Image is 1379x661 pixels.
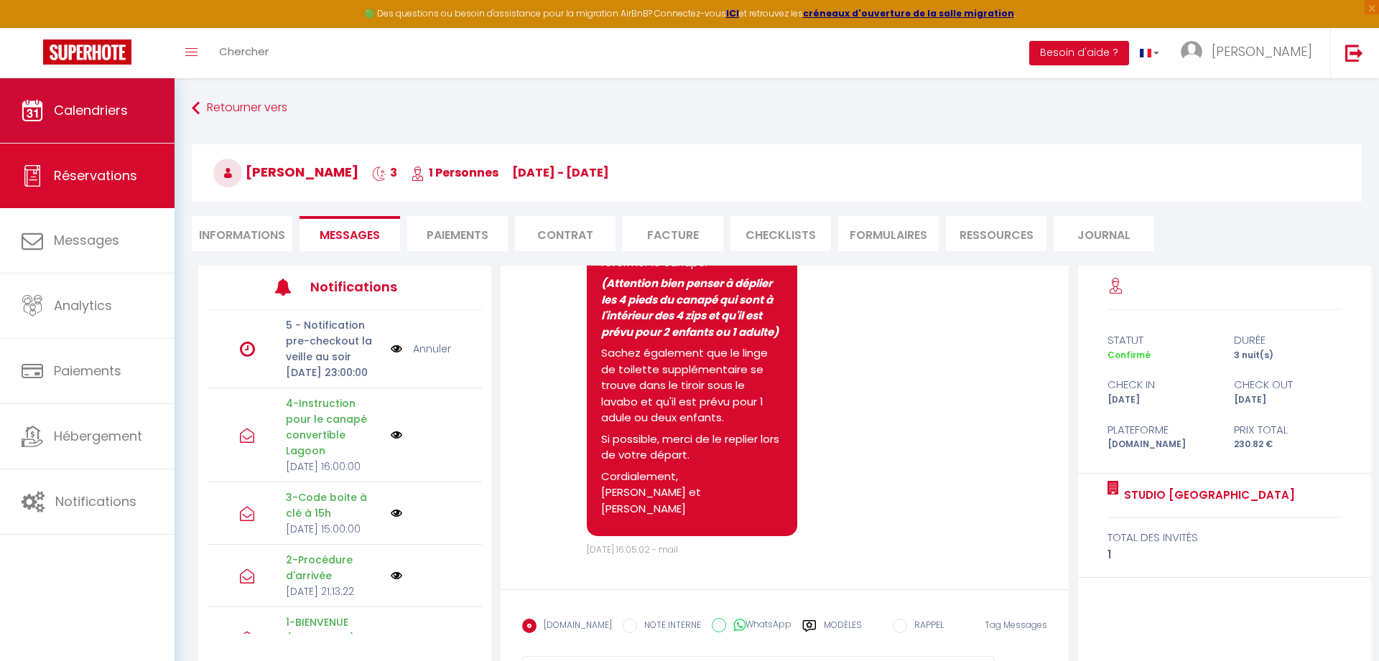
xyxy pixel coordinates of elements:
[286,583,381,599] p: [DATE] 21:13:22
[54,231,119,249] span: Messages
[1225,438,1351,451] div: 230.82 €
[286,459,381,474] p: [DATE] 16:00:00
[391,632,402,644] img: NO IMAGE
[213,163,358,181] span: [PERSON_NAME]
[286,317,381,365] p: 5 - Notification pre-checkout la veille au soir
[391,570,402,581] img: NO IMAGE
[1181,41,1202,62] img: ...
[601,469,782,517] p: Cordialement, [PERSON_NAME] et [PERSON_NAME]
[726,7,739,19] a: ICI
[1225,332,1351,349] div: durée
[1225,376,1351,393] div: check out
[286,552,381,583] p: 2-Procédure d'arrivée
[1054,216,1154,251] li: Journal
[601,276,779,339] em: (Attention bien penser à déplier les 4 pieds du canapé qui sont à l'intérieur des 4 zips et qu'il...
[512,164,609,181] span: [DATE] - [DATE]
[286,365,381,380] p: [DATE] 23:00:00
[1108,546,1342,563] div: 1
[55,492,136,510] span: Notifications
[803,7,1014,19] a: créneaux d'ouverture de la salle migration
[601,431,782,464] p: Si possible, merci de le replier lors de votre départ.
[623,216,723,251] li: Facture
[310,271,424,303] h3: Notifications
[1098,332,1225,349] div: statut
[43,39,131,65] img: Super Booking
[1098,421,1225,439] div: Plateforme
[946,216,1046,251] li: Ressources
[54,427,142,445] span: Hébergement
[286,395,381,459] p: 4-Instruction pour le canapé convertible Lagoon
[208,28,279,78] a: Chercher
[391,341,402,357] img: NO IMAGE
[1119,487,1295,504] a: Studio [GEOGRAPHIC_DATA]
[1108,349,1151,361] span: Confirmé
[587,543,678,555] span: [DATE] 16:05:02 - mail
[407,216,508,251] li: Paiements
[286,489,381,521] p: 3-Code boite à clé à 15h
[907,619,944,634] label: RAPPEL
[391,507,402,519] img: NO IMAGE
[192,95,1362,121] a: Retourner vers
[192,216,292,251] li: Informations
[1098,376,1225,393] div: check in
[726,618,791,634] label: WhatsApp
[838,216,939,251] li: FORMULAIRES
[637,619,701,634] label: NOTE INTERNE
[1225,393,1351,407] div: [DATE]
[286,614,381,646] p: 1-BIENVENUE (Plateforme)
[54,101,128,119] span: Calendriers
[824,619,862,644] label: Modèles
[515,216,616,251] li: Contrat
[985,619,1047,631] span: Tag Messages
[219,44,269,59] span: Chercher
[320,227,380,243] span: Messages
[1098,438,1225,451] div: [DOMAIN_NAME]
[54,296,112,314] span: Analytics
[413,341,451,357] a: Annuler
[1225,421,1351,439] div: Prix total
[372,164,397,181] span: 3
[1029,41,1129,65] button: Besoin d'aide ?
[537,619,612,634] label: [DOMAIN_NAME]
[391,429,402,441] img: NO IMAGE
[1212,42,1312,60] span: [PERSON_NAME]
[601,345,782,426] p: Sachez également que le linge de toilette supplémentaire se trouve dans le tiroir sous le lavabo ...
[1108,529,1342,546] div: total des invités
[54,167,137,184] span: Réservations
[411,164,498,181] span: 1 Personnes
[730,216,831,251] li: CHECKLISTS
[1225,349,1351,362] div: 3 nuit(s)
[286,521,381,537] p: [DATE] 15:00:00
[54,362,121,380] span: Paiements
[1345,44,1363,62] img: logout
[1098,393,1225,407] div: [DATE]
[11,6,55,49] button: Ouvrir le widget de chat LiveChat
[1170,28,1330,78] a: ... [PERSON_NAME]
